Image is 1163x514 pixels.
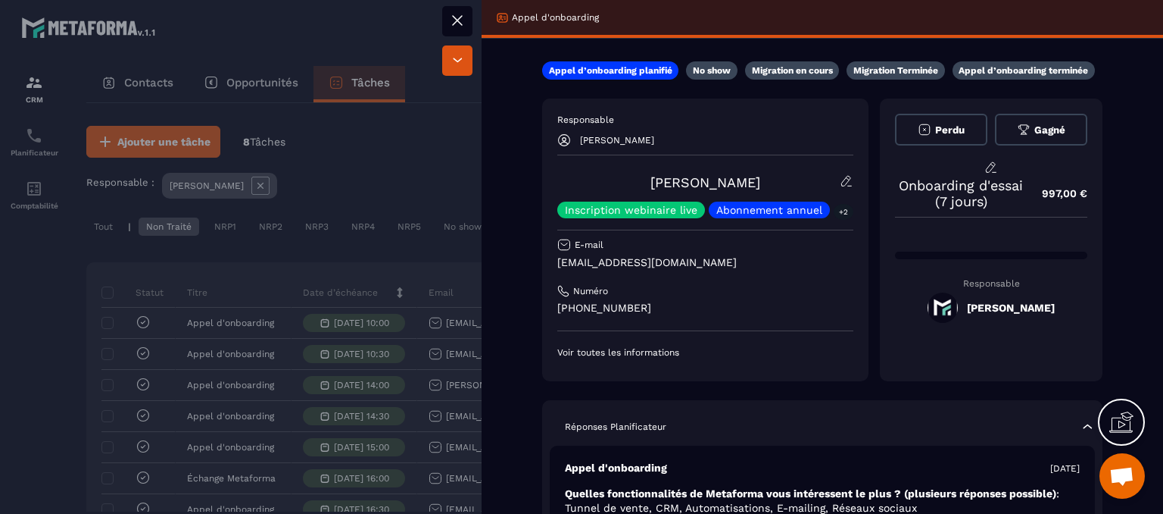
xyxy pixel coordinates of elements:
[557,346,853,359] p: Voir toutes les informations
[1050,462,1080,475] p: [DATE]
[693,64,731,77] p: No show
[573,285,608,297] p: Numéro
[557,301,853,315] p: [PHONE_NUMBER]
[834,204,853,220] p: +2
[1034,124,1065,136] span: Gagné
[995,114,1087,146] button: Gagné
[716,205,822,215] p: Abonnement annuel
[1027,179,1087,208] p: 997,00 €
[565,461,667,475] p: Appel d'onboarding
[967,302,1055,314] h5: [PERSON_NAME]
[565,421,666,433] p: Réponses Planificateur
[895,114,987,146] button: Perdu
[575,239,603,251] p: E-mail
[565,205,697,215] p: Inscription webinaire live
[853,64,938,77] p: Migration Terminée
[752,64,833,77] p: Migration en cours
[549,64,672,77] p: Appel d’onboarding planifié
[580,135,654,146] p: [PERSON_NAME]
[935,124,965,136] span: Perdu
[895,278,1087,289] p: Responsable
[557,255,853,270] p: [EMAIL_ADDRESS][DOMAIN_NAME]
[557,114,853,126] p: Responsable
[895,177,1027,209] p: Onboarding d'essai (7 jours)
[1099,453,1145,499] a: Ouvrir le chat
[959,64,1088,77] p: Appel d’onboarding terminée
[650,174,760,190] a: [PERSON_NAME]
[512,11,599,24] p: Appel d'onboarding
